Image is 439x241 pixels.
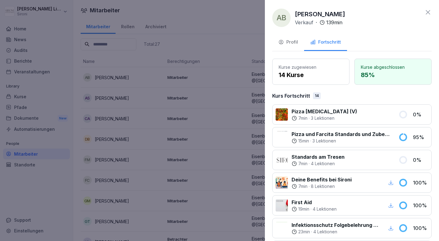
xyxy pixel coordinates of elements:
[413,134,428,141] p: 95 %
[413,179,428,186] p: 100 %
[298,183,307,189] p: 7 min
[295,10,345,19] p: [PERSON_NAME]
[298,115,307,121] p: 7 min
[279,70,343,80] p: 14 Kurse
[292,108,357,115] p: Pizza [MEDICAL_DATA] (V)
[292,183,352,189] div: ·
[361,70,425,80] p: 85 %
[312,138,336,144] p: 3 Lektionen
[413,224,428,232] p: 100 %
[311,161,335,167] p: 4 Lektionen
[292,153,345,161] p: Standards am Tresen
[292,206,337,212] div: ·
[413,202,428,209] p: 100 %
[292,130,391,138] p: Pizza und Farcita Standards und Zubereitung
[292,161,345,167] div: ·
[326,19,342,26] p: 139 min
[313,92,321,99] div: 14
[292,221,380,229] p: Infektionsschutz Folgebelehrung (nach §43 IfSG)
[361,64,425,70] p: Kurse abgeschlossen
[292,176,352,183] p: Deine Benefits bei Sironi
[298,161,307,167] p: 7 min
[272,34,304,51] button: Profil
[278,39,298,46] div: Profil
[272,9,291,27] div: AB
[413,156,428,164] p: 0 %
[295,19,313,26] p: Verkauf
[279,64,343,70] p: Kurse zugewiesen
[311,183,335,189] p: 8 Lektionen
[298,138,309,144] p: 15 min
[298,229,310,235] p: 23 min
[272,92,310,99] p: Kurs Fortschritt
[298,206,309,212] p: 19 min
[292,115,357,121] div: ·
[310,39,341,46] div: Fortschritt
[292,138,391,144] div: ·
[292,199,337,206] p: First Aid
[292,229,380,235] div: ·
[304,34,347,51] button: Fortschritt
[311,115,334,121] p: 3 Lektionen
[413,111,428,118] p: 0 %
[313,206,337,212] p: 4 Lektionen
[313,229,337,235] p: 4 Lektionen
[295,19,342,26] div: ·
